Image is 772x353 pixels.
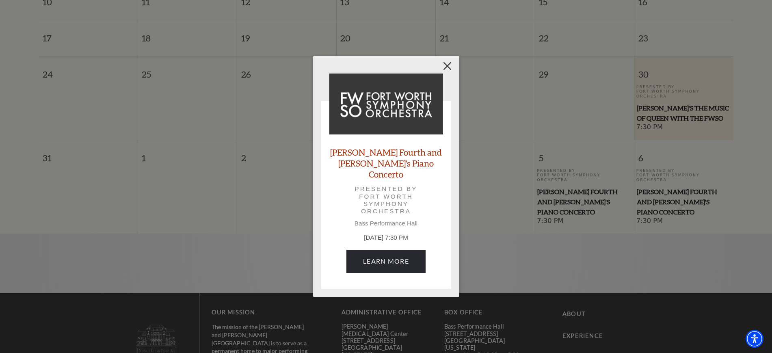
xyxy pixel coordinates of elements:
[329,147,443,180] a: [PERSON_NAME] Fourth and [PERSON_NAME]'s Piano Concerto
[746,330,763,348] div: Accessibility Menu
[329,220,443,227] p: Bass Performance Hall
[341,185,432,215] p: Presented by Fort Worth Symphony Orchestra
[329,74,443,134] img: Brahms Fourth and Grieg's Piano Concerto
[329,233,443,243] p: [DATE] 7:30 PM
[346,250,426,273] a: September 5, 7:30 PM Learn More
[439,58,455,74] button: Close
